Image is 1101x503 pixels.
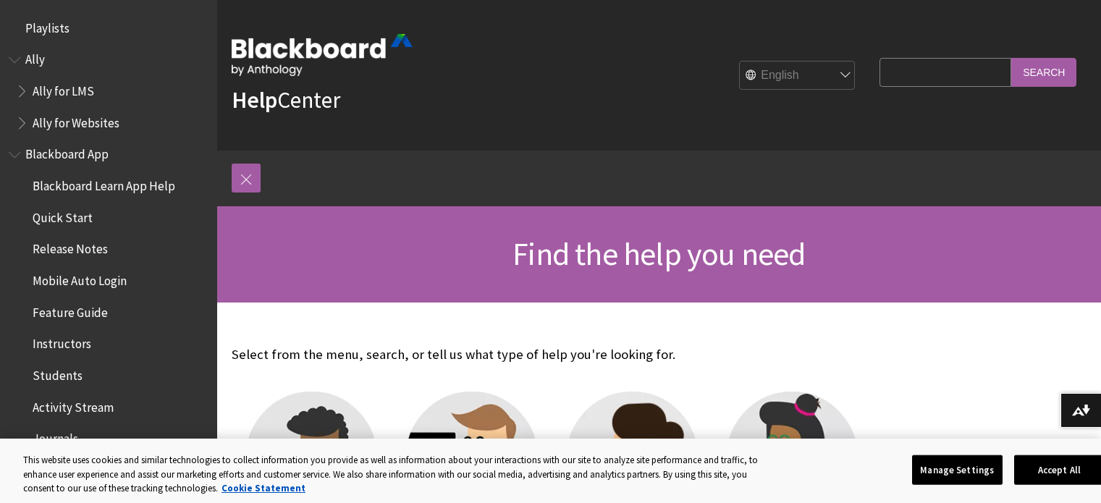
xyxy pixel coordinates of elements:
[33,174,175,193] span: Blackboard Learn App Help
[232,34,413,76] img: Blackboard by Anthology
[23,453,771,496] div: This website uses cookies and similar technologies to collect information you provide as well as ...
[9,48,208,135] nav: Book outline for Anthology Ally Help
[33,300,108,320] span: Feature Guide
[33,79,94,98] span: Ally for LMS
[740,62,856,90] select: Site Language Selector
[25,16,69,35] span: Playlists
[232,85,340,114] a: HelpCenter
[33,427,78,447] span: Journals
[232,85,277,114] strong: Help
[33,363,83,383] span: Students
[25,48,45,67] span: Ally
[9,16,208,41] nav: Book outline for Playlists
[33,269,127,288] span: Mobile Auto Login
[25,143,109,162] span: Blackboard App
[33,206,93,225] span: Quick Start
[33,395,114,415] span: Activity Stream
[222,482,305,494] a: More information about your privacy, opens in a new tab
[912,455,1003,485] button: Manage Settings
[1011,58,1076,86] input: Search
[232,345,872,364] p: Select from the menu, search, or tell us what type of help you're looking for.
[33,332,91,352] span: Instructors
[33,237,108,257] span: Release Notes
[512,234,805,274] span: Find the help you need
[33,111,119,130] span: Ally for Websites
